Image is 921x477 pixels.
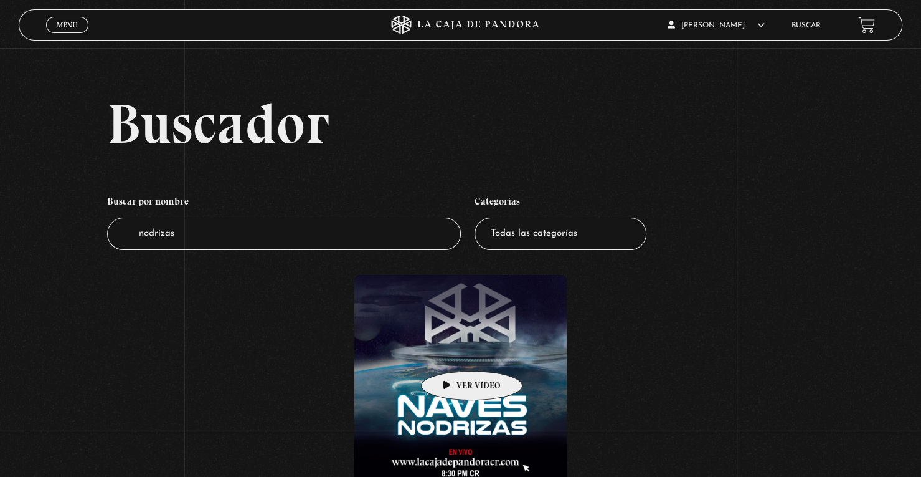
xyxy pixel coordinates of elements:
span: Menu [57,21,77,29]
h4: Categorías [475,189,646,218]
a: View your shopping cart [858,17,875,34]
h4: Buscar por nombre [107,189,461,218]
a: Buscar [791,22,821,29]
span: [PERSON_NAME] [667,22,764,29]
span: Cerrar [53,32,82,41]
h2: Buscador [107,95,903,152]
